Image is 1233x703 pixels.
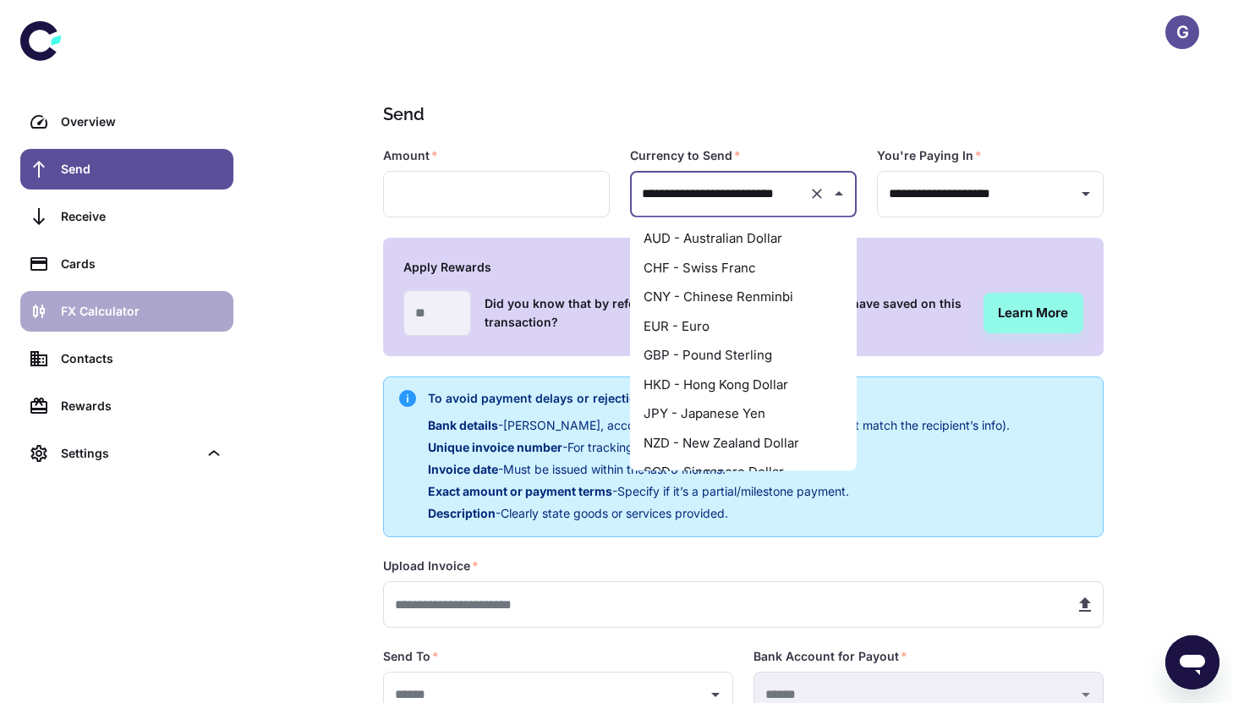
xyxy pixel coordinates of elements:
[428,462,498,476] span: Invoice date
[1165,15,1199,49] button: G
[20,196,233,237] a: Receive
[61,397,223,415] div: Rewards
[984,293,1083,333] a: Learn More
[20,244,233,284] a: Cards
[383,102,1097,127] h1: Send
[827,182,851,206] button: Close
[1074,182,1098,206] button: Open
[805,182,829,206] button: Clear
[61,444,198,463] div: Settings
[20,433,233,474] div: Settings
[428,438,1010,457] p: - For tracking and verification.
[20,338,233,379] a: Contacts
[61,160,223,178] div: Send
[20,149,233,189] a: Send
[630,428,857,458] li: NZD - New Zealand Dollar
[630,224,857,254] li: AUD - Australian Dollar
[428,418,498,432] span: Bank details
[383,648,439,665] label: Send To
[428,416,1010,435] p: - [PERSON_NAME], account number, bank name & address (must match the recipient’s info).
[485,294,970,332] h6: Did you know that by referring colleagues to Cedar, you could have saved on this transaction?
[20,102,233,142] a: Overview
[877,147,982,164] label: You're Paying In
[630,399,857,429] li: JPY - Japanese Yen
[630,253,857,283] li: CHF - Swiss Franc
[428,460,1010,479] p: - Must be issued within the last 6 months.
[428,482,1010,501] p: - Specify if it’s a partial/milestone payment.
[403,258,1083,277] h6: Apply Rewards
[61,349,223,368] div: Contacts
[383,147,438,164] label: Amount
[630,311,857,341] li: EUR - Euro
[1165,635,1219,689] iframe: Button to launch messaging window
[630,341,857,371] li: GBP - Pound Sterling
[428,504,1010,523] p: - Clearly state goods or services provided.
[428,389,1010,408] h6: To avoid payment delays or rejections, ensure your invoice includes:
[61,302,223,321] div: FX Calculator
[630,147,741,164] label: Currency to Send
[20,386,233,426] a: Rewards
[630,458,857,487] li: SGD - Singapore Dollar
[428,440,562,454] span: Unique invoice number
[20,291,233,332] a: FX Calculator
[428,484,612,498] span: Exact amount or payment terms
[61,207,223,226] div: Receive
[630,283,857,312] li: CNY - Chinese Renminbi
[428,506,496,520] span: Description
[61,255,223,273] div: Cards
[383,557,479,574] label: Upload Invoice
[753,648,907,665] label: Bank Account for Payout
[61,113,223,131] div: Overview
[630,370,857,399] li: HKD - Hong Kong Dollar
